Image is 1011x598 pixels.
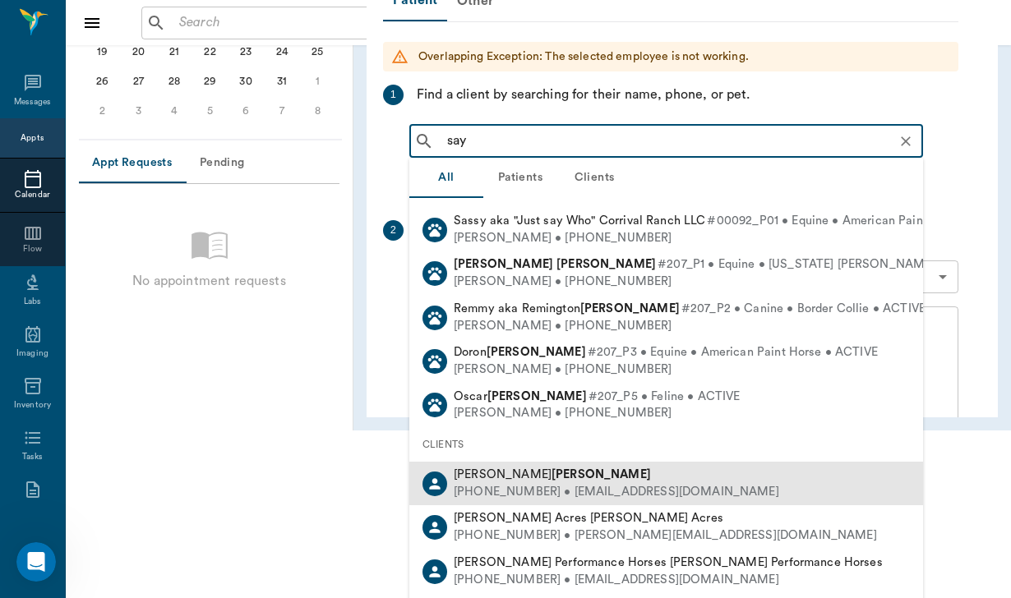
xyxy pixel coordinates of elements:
[234,99,257,122] div: Thursday, November 6, 2025
[132,271,285,291] p: No appointment requests
[127,99,150,122] div: Monday, November 3, 2025
[306,70,329,93] div: Saturday, November 1, 2025
[162,122,269,134] span: from NectarVet, Inc.
[454,556,883,568] span: [PERSON_NAME] Performance Horses [PERSON_NAME] Performance Horses
[26,316,256,380] div: You’ll get replies here and in your email: ✉️
[14,399,51,412] div: Inventory
[16,542,56,582] iframe: Intercom live chat
[104,472,118,485] button: Start recording
[257,7,289,38] button: Home
[487,390,587,402] b: [PERSON_NAME]
[13,306,316,444] div: Coco says…
[76,7,108,39] button: Close drawer
[47,9,73,35] img: Profile image for Lizbeth
[80,21,197,37] p: Active in the last 15m
[127,40,150,63] div: Monday, October 20, 2025
[14,438,315,466] textarea: Message…
[199,40,222,63] div: Wednesday, October 22, 2025
[79,144,185,183] button: Appt Requests
[289,7,318,36] div: Close
[270,70,293,93] div: Friday, October 31, 2025
[409,159,483,198] button: All
[556,258,656,270] b: [PERSON_NAME]
[13,257,316,306] div: Helen says…
[34,115,60,141] img: Profile image for Alana
[24,296,41,308] div: Labs
[383,220,404,241] div: 2
[454,318,926,335] div: [PERSON_NAME] • [PHONE_NUMBER]
[454,258,553,270] b: [PERSON_NAME]
[441,130,918,153] input: Search
[418,42,950,71] div: Overlapping Exception: The selected employee is not working.
[270,40,293,63] div: Friday, October 24, 2025
[580,302,680,315] b: [PERSON_NAME]
[185,144,259,183] button: Pending
[163,40,186,63] div: Tuesday, October 21, 2025
[11,7,42,38] button: go back
[589,389,741,406] span: #207_P5 • Feline • ACTIVE
[91,70,114,93] div: Sunday, October 26, 2025
[588,344,878,361] span: #207_P3 • Equine • American Paint Horse • ACTIVE
[383,85,404,105] div: 1
[306,99,329,122] div: Saturday, November 8, 2025
[13,94,316,257] div: Alana says…
[454,274,991,291] div: [PERSON_NAME] • [PHONE_NUMBER]
[454,361,878,379] div: [PERSON_NAME] • [PHONE_NUMBER]
[127,70,150,93] div: Monday, October 27, 2025
[73,122,162,134] span: [PERSON_NAME]
[454,512,723,524] span: [PERSON_NAME] Acres [PERSON_NAME] Acres
[40,406,155,419] b: under 15 minutes
[306,40,329,63] div: Saturday, October 25, 2025
[282,466,308,492] button: Send a message…
[14,96,52,108] div: Messages
[409,427,923,462] div: CLIENTS
[52,472,65,485] button: Emoji picker
[454,468,651,481] span: [PERSON_NAME]
[454,484,779,501] div: [PHONE_NUMBER] • [EMAIL_ADDRESS][DOMAIN_NAME]
[227,267,302,283] div: woo!! Hooo!!
[454,214,705,227] span: Sassy aka "Just say Who" Corrival Ranch LLC
[34,154,295,186] div: Hi [PERSON_NAME], ​
[78,472,91,485] button: Gif picker
[25,472,39,485] button: Upload attachment
[454,527,877,545] div: [PHONE_NUMBER] • [PERSON_NAME][EMAIL_ADDRESS][DOMAIN_NAME]
[16,347,48,360] div: Imaging
[13,306,270,431] div: You’ll get replies here and in your email:✉️[PERSON_NAME][EMAIL_ADDRESS][DOMAIN_NAME]Our usual re...
[417,85,750,105] div: Find a client by searching for their name, phone, or pet.
[483,159,557,198] button: Patients
[173,11,630,34] input: Search
[270,99,293,122] div: Friday, November 7, 2025
[199,70,222,93] div: Wednesday, October 29, 2025
[79,144,339,183] div: Appointment request tabs
[557,159,631,198] button: Clients
[658,256,991,274] span: #207_P1 • Equine • [US_STATE] [PERSON_NAME] • ACTIVE
[214,257,316,293] div: woo!! Hooo!!
[26,349,251,379] b: [PERSON_NAME][EMAIL_ADDRESS][DOMAIN_NAME]
[91,99,114,122] div: Sunday, November 2, 2025
[26,389,256,421] div: Our usual reply time 🕒
[163,99,186,122] div: Tuesday, November 4, 2025
[234,40,257,63] div: Thursday, October 23, 2025
[234,70,257,93] div: Thursday, October 30, 2025
[454,302,680,315] span: Remmy aka Remington
[163,70,186,93] div: Tuesday, October 28, 2025
[552,468,651,481] b: [PERSON_NAME]
[21,132,44,145] div: Appts
[454,390,587,402] span: Oscar
[487,346,586,358] b: [PERSON_NAME]
[91,40,114,63] div: Sunday, October 19, 2025
[13,94,316,244] div: Profile image for Alana[PERSON_NAME]from NectarVet, Inc.Hi [PERSON_NAME],​🚀 App Updates Are Here!...
[80,8,187,21] h1: [PERSON_NAME]
[454,572,883,589] div: [PHONE_NUMBER] • [EMAIL_ADDRESS][DOMAIN_NAME]
[681,301,926,318] span: #207_P2 • Canine • Border Collie • ACTIVE
[199,99,222,122] div: Wednesday, November 5, 2025
[454,405,740,422] div: [PERSON_NAME] • [PHONE_NUMBER]
[894,130,917,153] button: Clear
[454,346,586,358] span: Doron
